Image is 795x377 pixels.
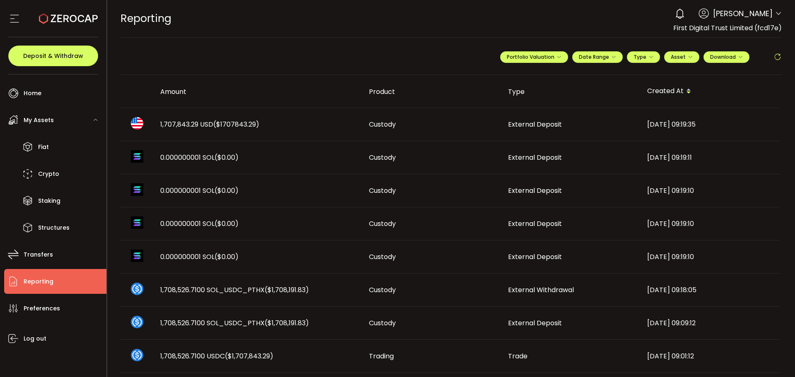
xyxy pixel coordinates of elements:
[369,351,394,361] span: Trading
[131,250,143,262] img: sol_portfolio.png
[641,84,780,98] div: Created At
[508,186,562,195] span: External Deposit
[508,252,562,262] span: External Deposit
[24,87,41,99] span: Home
[641,318,780,328] div: [DATE] 09:09:12
[38,141,49,153] span: Fiat
[641,153,780,162] div: [DATE] 09:19:11
[369,318,396,328] span: Custody
[362,87,501,96] div: Product
[24,303,60,315] span: Preferences
[160,252,238,262] span: 0.000000001 SOL
[710,53,743,60] span: Download
[500,51,568,63] button: Portfolio Valuation
[501,87,641,96] div: Type
[160,318,309,328] span: 1,708,526.7100 SOL_USDC_PTHX
[265,318,309,328] span: ($1,708,191.83)
[131,183,143,196] img: sol_portfolio.png
[369,285,396,295] span: Custody
[508,120,562,129] span: External Deposit
[131,316,143,328] img: sol_usdc_pthx_portfolio.png
[369,252,396,262] span: Custody
[369,153,396,162] span: Custody
[160,351,273,361] span: 1,708,526.7100 USDC
[572,51,623,63] button: Date Range
[641,285,780,295] div: [DATE] 09:18:05
[160,120,259,129] span: 1,707,843.29 USD
[703,51,749,63] button: Download
[24,276,53,288] span: Reporting
[507,53,561,60] span: Portfolio Valuation
[214,219,238,228] span: ($0.00)
[641,219,780,228] div: [DATE] 09:19:10
[671,53,686,60] span: Asset
[213,120,259,129] span: ($1707843.29)
[673,23,782,33] span: First Digital Trust Limited (fcd17e)
[369,120,396,129] span: Custody
[214,153,238,162] span: ($0.00)
[508,219,562,228] span: External Deposit
[131,150,143,163] img: sol_portfolio.png
[579,53,616,60] span: Date Range
[131,349,143,361] img: usdc_portfolio.svg
[24,333,46,345] span: Log out
[131,117,143,130] img: usd_portfolio.svg
[23,53,83,59] span: Deposit & Withdraw
[369,186,396,195] span: Custody
[131,216,143,229] img: sol_portfolio.png
[713,8,773,19] span: [PERSON_NAME]
[38,195,60,207] span: Staking
[508,285,574,295] span: External Withdrawal
[38,168,59,180] span: Crypto
[160,186,238,195] span: 0.000000001 SOL
[120,11,171,26] span: Reporting
[160,153,238,162] span: 0.000000001 SOL
[641,186,780,195] div: [DATE] 09:19:10
[8,46,98,66] button: Deposit & Withdraw
[160,219,238,228] span: 0.000000001 SOL
[627,51,660,63] button: Type
[508,318,562,328] span: External Deposit
[214,186,238,195] span: ($0.00)
[214,252,238,262] span: ($0.00)
[154,87,362,96] div: Amount
[160,285,309,295] span: 1,708,526.7100 SOL_USDC_PTHX
[664,51,699,63] button: Asset
[508,153,562,162] span: External Deposit
[369,219,396,228] span: Custody
[24,114,54,126] span: My Assets
[754,337,795,377] iframe: Chat Widget
[265,285,309,295] span: ($1,708,191.83)
[641,252,780,262] div: [DATE] 09:19:10
[131,283,143,295] img: sol_usdc_pthx_portfolio.png
[24,249,53,261] span: Transfers
[641,120,780,129] div: [DATE] 09:19:35
[641,351,780,361] div: [DATE] 09:01:12
[38,222,70,234] span: Structures
[634,53,653,60] span: Type
[508,351,528,361] span: Trade
[225,351,273,361] span: ($1,707,843.29)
